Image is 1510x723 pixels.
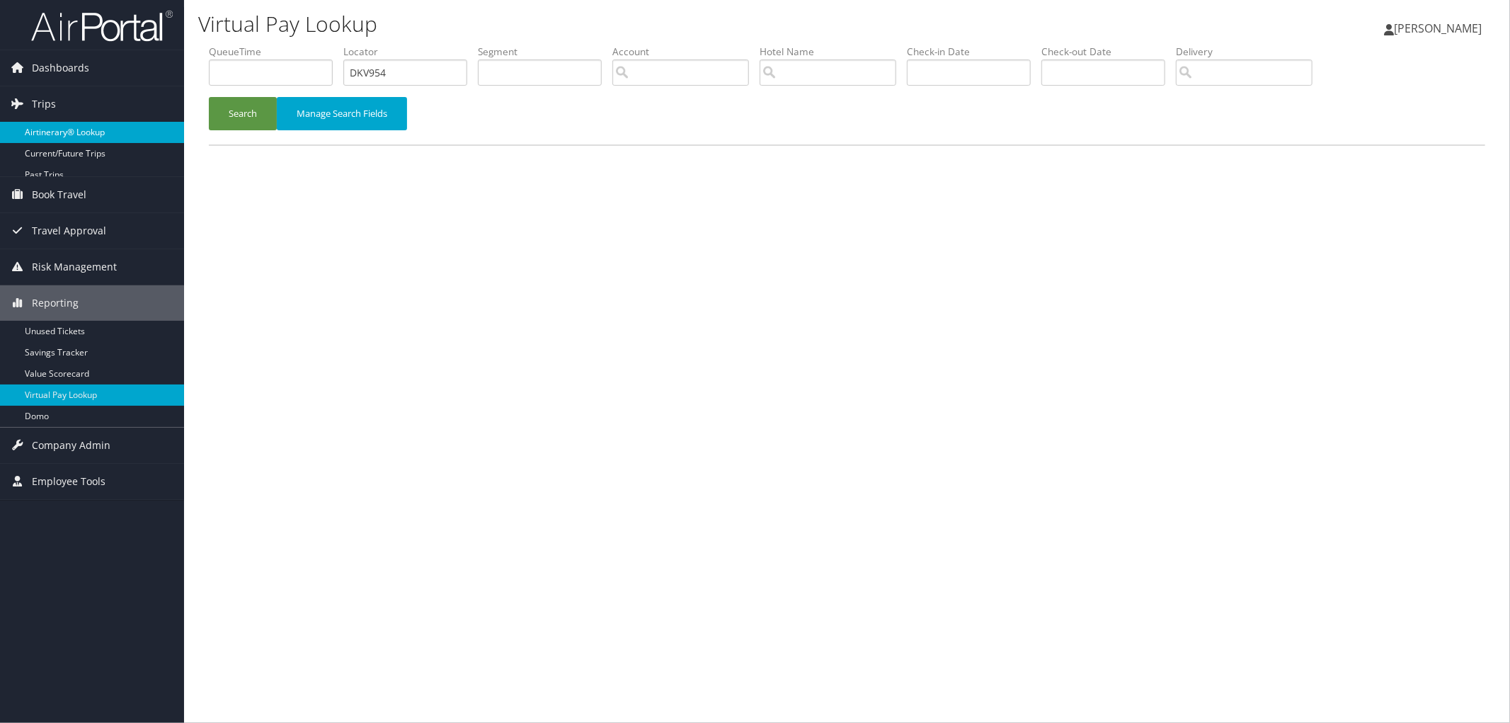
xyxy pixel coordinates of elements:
button: Search [209,97,277,130]
span: Dashboards [32,50,89,86]
label: Check-in Date [907,45,1041,59]
label: QueueTime [209,45,343,59]
label: Hotel Name [760,45,907,59]
span: Trips [32,86,56,122]
label: Delivery [1176,45,1323,59]
span: Employee Tools [32,464,105,499]
span: Risk Management [32,249,117,285]
label: Account [612,45,760,59]
span: Company Admin [32,428,110,463]
span: Book Travel [32,177,86,212]
label: Check-out Date [1041,45,1176,59]
a: [PERSON_NAME] [1384,7,1496,50]
img: airportal-logo.png [31,9,173,42]
label: Segment [478,45,612,59]
span: [PERSON_NAME] [1394,21,1482,36]
button: Manage Search Fields [277,97,407,130]
span: Travel Approval [32,213,106,249]
h1: Virtual Pay Lookup [198,9,1063,39]
label: Locator [343,45,478,59]
span: Reporting [32,285,79,321]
